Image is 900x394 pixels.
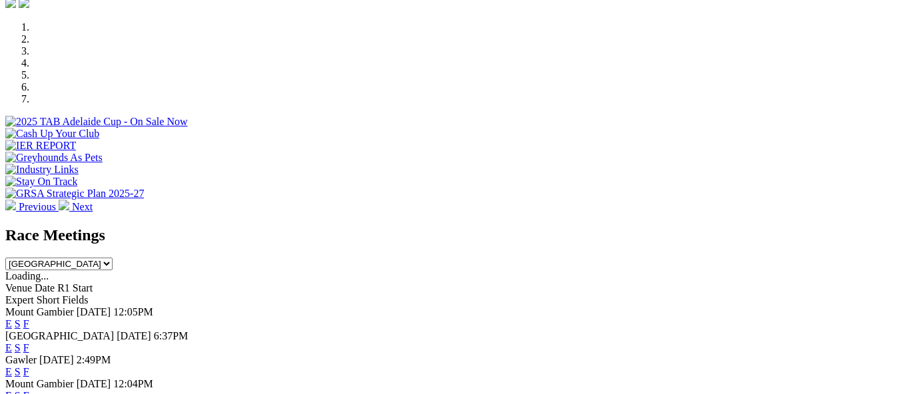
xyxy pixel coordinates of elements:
a: S [15,318,21,329]
span: Previous [19,201,56,212]
span: [GEOGRAPHIC_DATA] [5,330,114,341]
span: [DATE] [77,306,111,317]
span: Loading... [5,270,49,282]
span: [DATE] [117,330,151,341]
span: Venue [5,282,32,294]
a: F [23,342,29,353]
a: E [5,318,12,329]
span: R1 Start [57,282,93,294]
span: 12:05PM [113,306,153,317]
a: S [15,366,21,377]
span: 12:04PM [113,378,153,389]
a: E [5,366,12,377]
img: Greyhounds As Pets [5,152,103,164]
h2: Race Meetings [5,226,895,244]
img: Stay On Track [5,176,77,188]
span: Date [35,282,55,294]
span: 2:49PM [77,354,111,365]
span: Mount Gambier [5,378,74,389]
span: [DATE] [39,354,74,365]
span: Fields [62,294,88,305]
img: IER REPORT [5,140,76,152]
a: Previous [5,201,59,212]
img: 2025 TAB Adelaide Cup - On Sale Now [5,116,188,128]
span: Gawler [5,354,37,365]
img: chevron-right-pager-white.svg [59,200,69,210]
span: 6:37PM [154,330,189,341]
a: F [23,366,29,377]
a: S [15,342,21,353]
span: [DATE] [77,378,111,389]
img: chevron-left-pager-white.svg [5,200,16,210]
a: E [5,342,12,353]
span: Mount Gambier [5,306,74,317]
img: Industry Links [5,164,79,176]
span: Expert [5,294,34,305]
span: Short [37,294,60,305]
img: GRSA Strategic Plan 2025-27 [5,188,144,200]
a: F [23,318,29,329]
span: Next [72,201,93,212]
a: Next [59,201,93,212]
img: Cash Up Your Club [5,128,99,140]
